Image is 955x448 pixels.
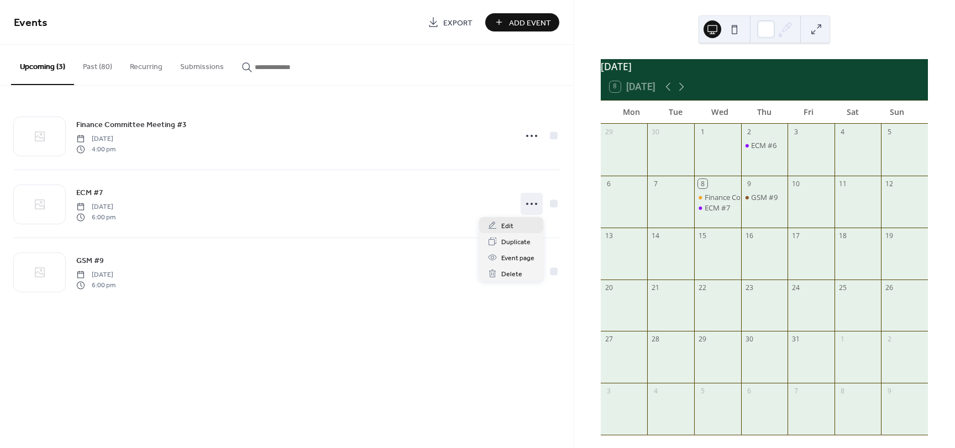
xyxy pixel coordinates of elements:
div: 7 [791,387,801,396]
div: 2 [885,335,894,344]
div: 20 [604,283,613,292]
div: Thu [742,101,786,123]
div: GSM #9 [741,192,788,202]
div: 11 [838,179,847,188]
span: Event page [501,252,534,264]
div: Fri [786,101,831,123]
div: 28 [651,335,660,344]
div: 22 [698,283,707,292]
a: Finance Committee Meeting #3 [76,118,187,131]
div: 8 [838,387,847,396]
div: 6 [744,387,754,396]
div: 21 [651,283,660,292]
div: 23 [744,283,754,292]
div: Finance Committee Meeting #3 [705,192,809,202]
span: ECM #7 [76,187,103,199]
span: Edit [501,220,513,232]
div: 30 [744,335,754,344]
div: 3 [604,387,613,396]
span: Events [14,12,48,34]
button: Add Event [485,13,559,31]
div: ECM #7 [705,203,731,213]
span: [DATE] [76,270,116,280]
div: GSM #9 [751,192,778,202]
span: Finance Committee Meeting #3 [76,119,187,131]
div: [DATE] [601,59,928,73]
div: ECM #7 [694,203,741,213]
div: 8 [698,179,707,188]
div: 5 [698,387,707,396]
div: 3 [791,127,801,136]
div: 16 [744,231,754,240]
div: 17 [791,231,801,240]
div: 9 [744,179,754,188]
span: Duplicate [501,236,531,248]
div: Tue [654,101,698,123]
div: 26 [885,283,894,292]
span: [DATE] [76,134,116,144]
span: Delete [501,268,522,280]
div: 30 [651,127,660,136]
span: 6:00 pm [76,212,116,222]
span: [DATE] [76,202,116,212]
div: 1 [698,127,707,136]
div: 13 [604,231,613,240]
div: 27 [604,335,613,344]
span: Export [443,17,473,29]
div: 15 [698,231,707,240]
div: Finance Committee Meeting #3 [694,192,741,202]
button: Submissions [171,45,233,84]
div: ECM #6 [741,140,788,150]
div: Sun [875,101,919,123]
a: Export [419,13,481,31]
span: 4:00 pm [76,144,116,154]
div: 29 [604,127,613,136]
div: Mon [610,101,654,123]
a: ECM #7 [76,186,103,199]
div: 9 [885,387,894,396]
div: 5 [885,127,894,136]
button: Recurring [121,45,171,84]
div: 2 [744,127,754,136]
div: 19 [885,231,894,240]
a: GSM #9 [76,254,104,267]
div: 31 [791,335,801,344]
div: ECM #6 [751,140,777,150]
div: 1 [838,335,847,344]
span: 6:00 pm [76,280,116,290]
div: Wed [698,101,742,123]
div: 6 [604,179,613,188]
button: Past (80) [74,45,121,84]
span: GSM #9 [76,255,104,267]
div: 4 [838,127,847,136]
div: 7 [651,179,660,188]
button: Upcoming (3) [11,45,74,85]
div: 4 [651,387,660,396]
div: 24 [791,283,801,292]
div: 12 [885,179,894,188]
div: Sat [831,101,875,123]
div: 18 [838,231,847,240]
div: 10 [791,179,801,188]
span: Add Event [509,17,551,29]
div: 29 [698,335,707,344]
div: 25 [838,283,847,292]
div: 14 [651,231,660,240]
